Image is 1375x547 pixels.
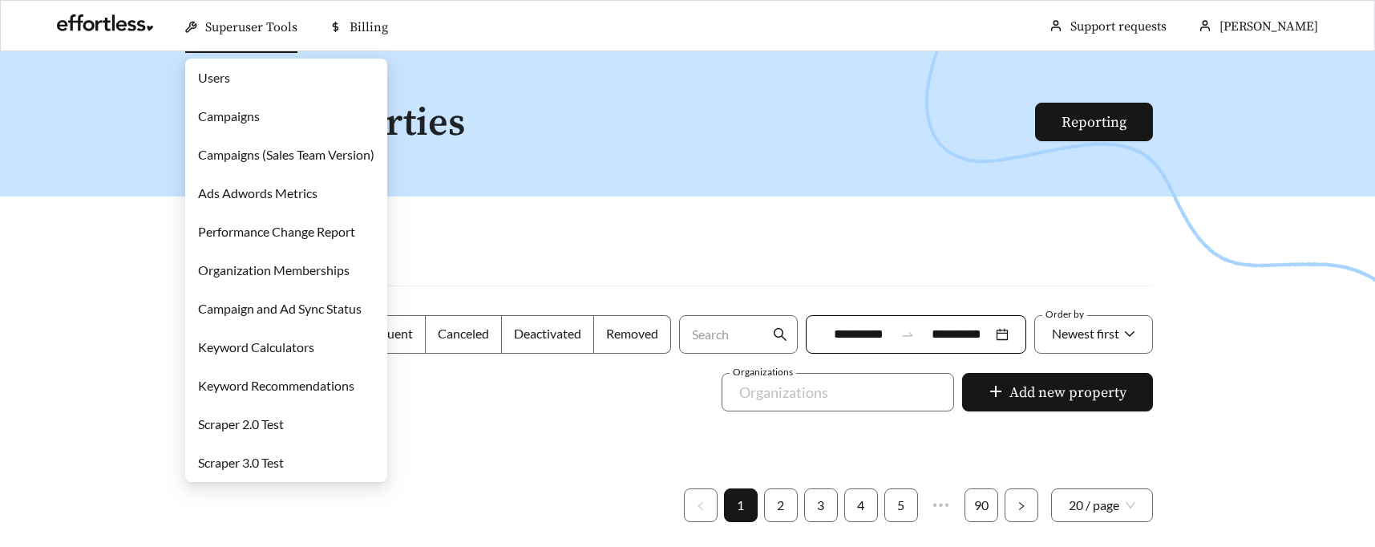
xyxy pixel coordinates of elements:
li: 2 [764,488,798,522]
span: right [1017,501,1026,511]
span: Removed [606,326,658,341]
a: Keyword Calculators [198,339,314,355]
span: Billing [350,19,388,35]
a: Keyword Recommendations [198,378,354,393]
a: Ads Adwords Metrics [198,185,317,201]
button: Reporting [1035,103,1153,141]
button: right [1005,488,1038,522]
span: plus [989,384,1003,402]
span: swap-right [900,327,915,342]
li: Next 5 Pages [924,488,958,522]
div: Page Size [1051,488,1153,522]
a: 4 [845,489,877,521]
a: Reporting [1062,113,1126,132]
a: Organization Memberships [198,262,350,278]
button: left [684,488,718,522]
a: Campaign and Ad Sync Status [198,301,362,316]
a: 1 [725,489,757,521]
a: 2 [765,489,797,521]
a: Campaigns (Sales Team Version) [198,147,374,162]
li: 4 [844,488,878,522]
a: Campaigns [198,108,260,124]
a: 90 [965,489,997,521]
li: 90 [965,488,998,522]
li: Next Page [1005,488,1038,522]
li: 3 [804,488,838,522]
a: Scraper 3.0 Test [198,455,284,470]
button: plusAdd new property [962,373,1153,411]
span: to [900,327,915,342]
li: Previous Page [684,488,718,522]
span: Newest first [1052,326,1119,341]
a: Scraper 2.0 Test [198,416,284,432]
a: Users [198,70,230,85]
h1: All Properties [223,103,1037,145]
span: ••• [924,488,958,522]
li: 5 [884,488,918,522]
li: 1 [724,488,758,522]
a: 3 [805,489,837,521]
span: 20 / page [1069,489,1135,521]
span: Add new property [1009,382,1126,403]
span: search [773,327,787,342]
a: Performance Change Report [198,224,355,239]
span: Deactivated [514,326,581,341]
span: Superuser Tools [205,19,297,35]
a: Support requests [1070,18,1167,34]
span: left [696,501,706,511]
span: Canceled [438,326,489,341]
span: [PERSON_NAME] [1219,18,1318,34]
a: 5 [885,489,917,521]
